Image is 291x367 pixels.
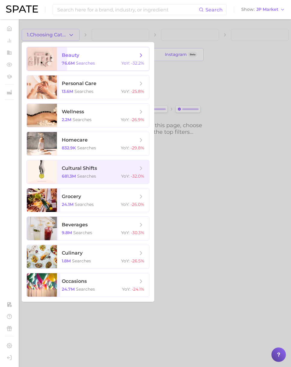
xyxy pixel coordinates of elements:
span: -26.9% [130,117,144,122]
span: YoY : [121,145,129,151]
span: culinary [62,250,83,256]
span: searches [76,60,95,66]
span: searches [77,173,96,179]
span: 24.1m [62,202,74,207]
span: -30.3% [131,230,144,235]
span: YoY : [121,89,130,94]
span: occasions [62,278,87,284]
span: searches [74,89,93,94]
button: ShowJP Market [240,6,286,14]
span: cultural shifts [62,165,97,171]
span: 681.3m [62,173,76,179]
span: Search [205,7,223,13]
span: searches [76,286,95,292]
span: -29.8% [130,145,144,151]
span: -24.1% [132,286,144,292]
span: 832.9k [62,145,76,151]
span: 13.6m [62,89,73,94]
span: YoY : [122,286,130,292]
span: -32.2% [131,60,144,66]
span: beauty [62,52,79,58]
input: Search here for a brand, industry, or ingredient [57,5,199,15]
span: 9.8m [62,230,72,235]
span: YoY : [121,117,129,122]
span: -26.5% [131,258,144,264]
span: grocery [62,194,81,199]
span: searches [75,202,94,207]
span: Show [241,8,255,11]
span: JP Market [256,8,278,11]
ul: 1.Choosing Category [22,42,154,302]
span: 1.8m [62,258,71,264]
span: personal care [62,81,96,86]
span: searches [77,145,96,151]
span: wellness [62,109,84,115]
img: SPATE [6,5,38,13]
span: -32.0% [131,173,144,179]
span: 76.6m [62,60,75,66]
span: YoY : [121,202,129,207]
span: searches [72,258,91,264]
span: -25.8% [131,89,144,94]
span: homecare [62,137,88,143]
span: 24.7m [62,286,75,292]
span: 2.2m [62,117,71,122]
span: YoY : [121,173,130,179]
span: searches [73,117,92,122]
span: searches [73,230,92,235]
span: beverages [62,222,88,228]
span: YoY : [121,60,130,66]
a: Log out. Currently logged in with e-mail yumi.toki@spate.nyc. [5,353,14,362]
span: -26.0% [130,202,144,207]
span: YoY : [121,230,130,235]
span: YoY : [121,258,130,264]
